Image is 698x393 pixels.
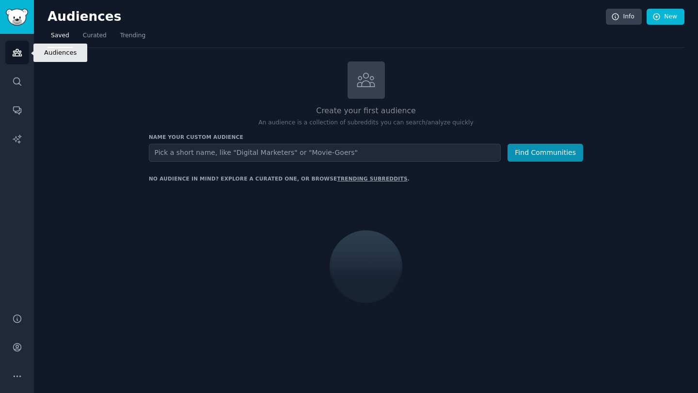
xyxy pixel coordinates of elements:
[51,31,69,40] span: Saved
[6,9,28,26] img: GummySearch logo
[149,105,583,117] h2: Create your first audience
[48,28,73,48] a: Saved
[117,28,149,48] a: Trending
[149,134,583,140] h3: Name your custom audience
[149,175,410,182] div: No audience in mind? Explore a curated one, or browse .
[337,176,407,181] a: trending subreddits
[120,31,145,40] span: Trending
[149,144,501,162] input: Pick a short name, like "Digital Marketers" or "Movie-Goers"
[79,28,110,48] a: Curated
[508,144,583,162] button: Find Communities
[149,119,583,127] p: An audience is a collection of subreddits you can search/analyze quickly
[83,31,107,40] span: Curated
[606,9,642,25] a: Info
[647,9,684,25] a: New
[48,9,606,25] h2: Audiences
